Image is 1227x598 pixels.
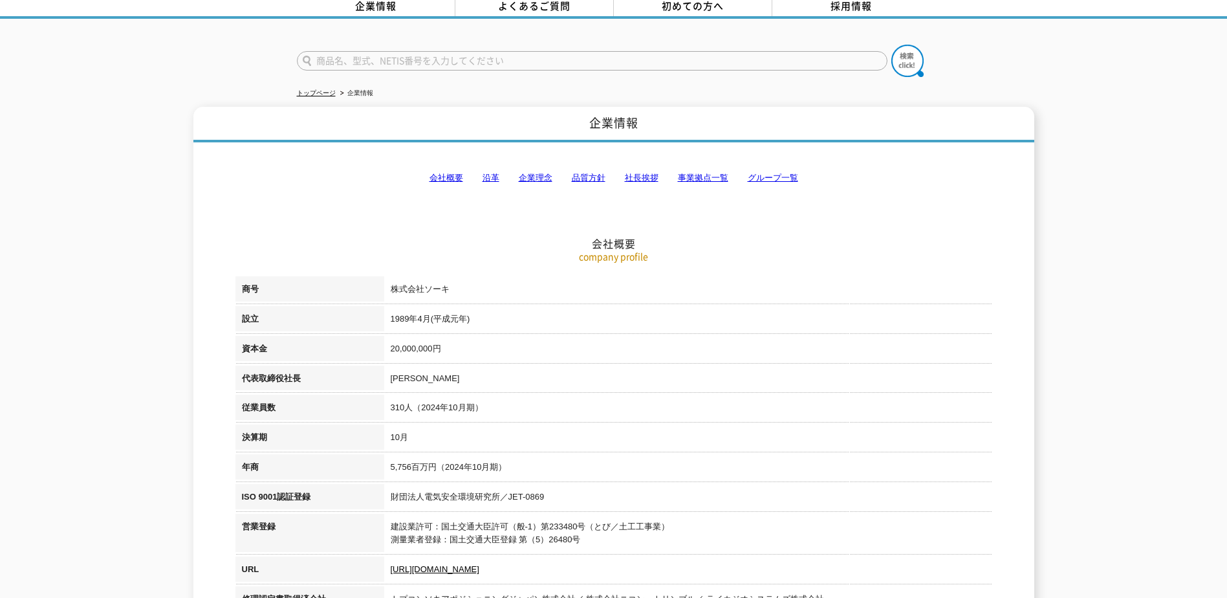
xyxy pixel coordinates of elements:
th: 代表取締役社長 [235,366,384,395]
th: 設立 [235,306,384,336]
a: 沿革 [483,173,499,183]
td: 建設業許可：国土交通大臣許可（般-1）第233480号（とび／土工工事業） 測量業者登録：国土交通大臣登録 第（5）26480号 [384,514,992,557]
a: 品質方針 [572,173,605,183]
th: 資本金 [235,336,384,366]
h1: 企業情報 [193,107,1034,142]
p: company profile [235,250,992,263]
td: 10月 [384,425,992,454]
td: 5,756百万円（2024年10月期） [384,454,992,484]
a: トップページ [297,89,336,96]
td: 財団法人電気安全環境研究所／JET-0869 [384,484,992,514]
a: 企業理念 [519,173,552,183]
td: [PERSON_NAME] [384,366,992,395]
td: 310人（2024年10月期） [384,395,992,425]
th: 商号 [235,276,384,306]
th: 営業登録 [235,514,384,557]
th: ISO 9001認証登録 [235,484,384,514]
a: 社長挨拶 [625,173,658,183]
img: btn_search.png [891,45,924,77]
a: グループ一覧 [748,173,798,183]
a: 会社概要 [429,173,463,183]
a: [URL][DOMAIN_NAME] [391,564,479,574]
input: 商品名、型式、NETIS番号を入力してください [297,51,887,71]
h2: 会社概要 [235,107,992,250]
th: 従業員数 [235,395,384,425]
td: 株式会社ソーキ [384,276,992,306]
td: 20,000,000円 [384,336,992,366]
th: 決算期 [235,425,384,454]
th: URL [235,557,384,586]
th: 年商 [235,454,384,484]
td: 1989年4月(平成元年) [384,306,992,336]
li: 企業情報 [338,87,373,100]
a: 事業拠点一覧 [678,173,728,183]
